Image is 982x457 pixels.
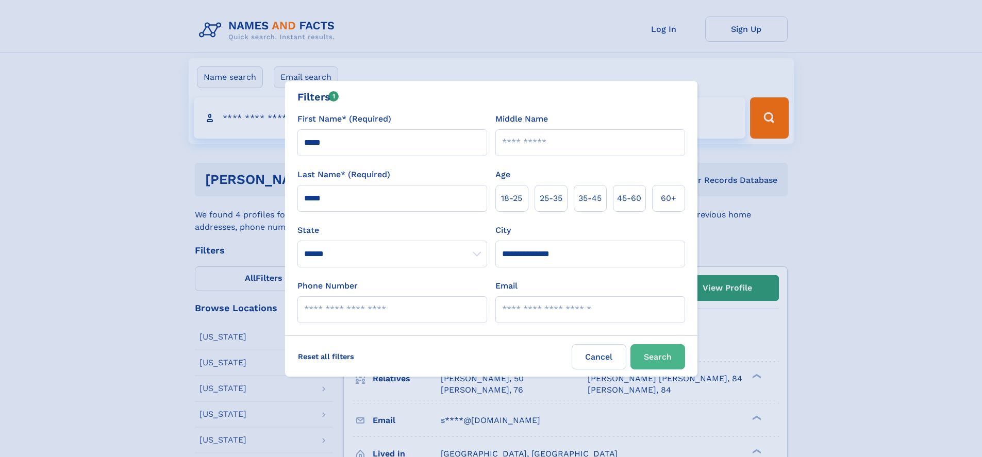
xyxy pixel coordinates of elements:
div: Filters [297,89,339,105]
label: Cancel [572,344,626,369]
label: Phone Number [297,280,358,292]
span: 45‑60 [617,192,641,205]
span: 18‑25 [501,192,522,205]
label: Middle Name [495,113,548,125]
span: 60+ [661,192,676,205]
button: Search [630,344,685,369]
span: 35‑45 [578,192,602,205]
label: Last Name* (Required) [297,168,390,181]
label: City [495,224,511,236]
label: State [297,224,487,236]
label: Age [495,168,510,181]
span: 25‑35 [540,192,562,205]
label: First Name* (Required) [297,113,391,125]
label: Reset all filters [291,344,361,369]
label: Email [495,280,518,292]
